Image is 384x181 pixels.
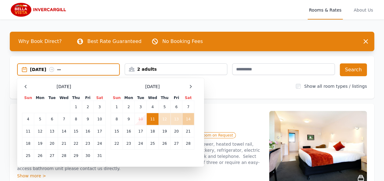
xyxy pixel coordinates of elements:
[147,137,159,150] td: 25
[70,137,82,150] td: 22
[147,125,159,137] td: 18
[82,95,93,101] th: Fri
[123,125,135,137] td: 16
[94,150,106,162] td: 31
[22,150,34,162] td: 25
[123,137,135,150] td: 23
[182,113,194,125] td: 14
[94,95,106,101] th: Sat
[135,137,147,150] td: 24
[94,101,106,113] td: 3
[34,125,46,137] td: 12
[123,95,135,101] th: Mon
[159,113,170,125] td: 12
[70,101,82,113] td: 1
[111,113,123,125] td: 8
[10,2,68,17] img: Bella Vista Invercargill
[58,95,70,101] th: Wed
[34,137,46,150] td: 19
[111,137,123,150] td: 22
[22,137,34,150] td: 18
[182,95,194,101] th: Sat
[46,137,58,150] td: 20
[34,150,46,162] td: 26
[145,83,159,90] span: [DATE]
[170,113,182,125] td: 13
[46,150,58,162] td: 27
[70,150,82,162] td: 29
[123,113,135,125] td: 9
[111,101,123,113] td: 1
[94,137,106,150] td: 24
[147,95,159,101] th: Wed
[70,125,82,137] td: 15
[340,63,367,76] button: Search
[13,35,67,48] span: Why Book Direct?
[58,113,70,125] td: 7
[182,137,194,150] td: 28
[94,113,106,125] td: 10
[82,137,93,150] td: 23
[30,66,119,73] div: [DATE] --
[46,95,58,101] th: Tue
[147,101,159,113] td: 4
[159,137,170,150] td: 26
[82,101,93,113] td: 2
[82,150,93,162] td: 30
[187,132,236,138] span: Triple Room on Request
[82,113,93,125] td: 9
[170,95,182,101] th: Fri
[22,113,34,125] td: 4
[162,38,203,45] p: No Booking Fees
[159,125,170,137] td: 19
[46,113,58,125] td: 6
[135,95,147,101] th: Tue
[46,125,58,137] td: 13
[111,125,123,137] td: 15
[147,113,159,125] td: 11
[111,95,123,101] th: Sun
[70,95,82,101] th: Thu
[94,125,106,137] td: 17
[22,95,34,101] th: Sun
[159,101,170,113] td: 5
[70,113,82,125] td: 8
[34,113,46,125] td: 5
[182,101,194,113] td: 7
[135,101,147,113] td: 3
[58,150,70,162] td: 28
[170,101,182,113] td: 6
[182,125,194,137] td: 21
[58,125,70,137] td: 14
[87,38,141,45] p: Best Rate Guaranteed
[170,125,182,137] td: 20
[57,83,71,90] span: [DATE]
[135,125,147,137] td: 17
[82,125,93,137] td: 16
[22,125,34,137] td: 11
[17,173,262,179] div: Show more >
[34,95,46,101] th: Mon
[125,66,227,72] div: 2 adults
[58,137,70,150] td: 21
[135,113,147,125] td: 10
[304,84,367,89] label: Show all room types / listings
[170,137,182,150] td: 27
[159,95,170,101] th: Thu
[123,101,135,113] td: 2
